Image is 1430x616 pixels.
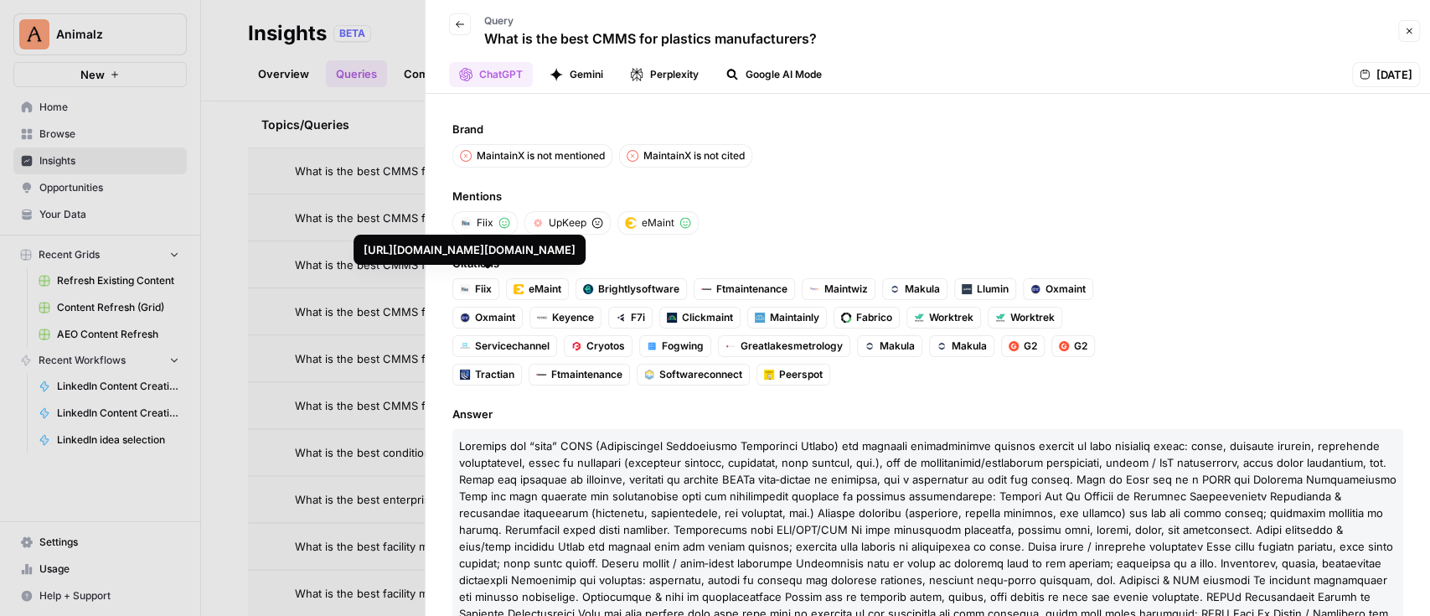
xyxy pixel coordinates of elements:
[715,62,832,87] button: Google AI Mode
[1010,310,1055,325] span: Worktrek
[642,215,674,230] span: eMaint
[583,284,593,294] img: fy6o8kzskc0h7y3trrdv6avgdyr0
[631,310,645,325] span: F7i
[718,335,850,357] a: Greatlakesmetrology
[659,307,741,329] a: Clickmaint
[659,367,742,382] span: Softwareconnect
[616,313,626,323] img: mrrlistlwpiv0cx4ja4jrad3fgp5
[954,278,1016,300] a: Llumin
[1059,341,1069,351] img: cz2hgpcst5i85hovncnyztx8v9w5
[532,217,544,229] img: j0n4nj9spordaxbxy3ruusrzow50
[529,282,561,297] span: eMaint
[477,148,605,163] p: MaintainX is not mentioned
[477,215,493,230] span: Fiix
[647,341,657,351] img: 1ck5bxme71xzl6i40pf99hswoyxb
[741,339,843,354] span: Greatlakesmetrology
[857,335,922,357] a: Makula
[644,370,654,380] img: 8iivwwv24ids1do3ahdz5lpbiwnf
[995,313,1005,323] img: 3fchhidpjo5a6duuioyjml9he2yu
[914,313,924,323] img: 3fchhidpjo5a6duuioyjml9he2yu
[449,62,533,87] button: ChatGPT
[529,307,601,329] a: Keyence
[662,339,704,354] span: Fogwing
[865,341,875,351] img: celpd77yg8gq99c5slixc68udimy
[643,148,745,163] p: MaintainX is not cited
[770,310,819,325] span: Maintainly
[475,282,492,297] span: Fiix
[475,367,514,382] span: Tractian
[802,278,875,300] a: Maintwiz
[620,62,709,87] button: Perplexity
[639,335,711,357] a: Fogwing
[536,370,546,380] img: 4usrzvkhcxyjcuyhjugu23asaqzo
[598,282,679,297] span: Brightlysoftware
[929,310,973,325] span: Worktrek
[977,282,1009,297] span: Llumin
[571,341,581,351] img: oi1ukyh5axdlqlz8m3lyw3e9dtmt
[586,339,625,354] span: Cryotos
[755,313,765,323] img: fycyobwo2jleklwqfznqs67e6e9b
[1051,335,1095,357] a: G2
[484,28,817,49] p: What is the best CMMS for plastics manufacturers?
[637,364,750,386] a: Softwareconnect
[937,341,947,351] img: celpd77yg8gq99c5slixc68udimy
[834,307,900,329] a: Fabrico
[1045,282,1086,297] span: Oxmaint
[452,364,522,386] a: Tractian
[682,310,733,325] span: Clickmaint
[549,215,586,230] span: UpKeep
[460,284,470,294] img: 3inzxla7at1wjheoq6v3eh8659hl
[1376,66,1412,83] span: [DATE]
[452,307,523,329] a: Oxmaint
[841,313,851,323] img: rs6x1l55tvbayyakw5qhdfzjg4g2
[551,367,622,382] span: Ftmaintenance
[764,370,774,380] img: h4w98igtvxpl4h4pfssds74v2273
[1024,339,1037,354] span: G2
[905,282,940,297] span: Makula
[564,335,632,357] a: Cryotos
[952,339,987,354] span: Makula
[552,310,594,325] span: Keyence
[890,284,900,294] img: celpd77yg8gq99c5slixc68udimy
[506,278,569,300] a: eMaint
[1023,278,1093,300] a: Oxmaint
[694,278,795,300] a: Ftmaintenance
[452,335,557,357] a: Servicechannel
[1009,341,1019,351] img: cz2hgpcst5i85hovncnyztx8v9w5
[364,241,576,258] div: [URL][DOMAIN_NAME][DOMAIN_NAME]
[1001,335,1045,357] a: G2
[529,364,630,386] a: Ftmaintenance
[608,307,653,329] a: F7i
[484,13,817,28] p: Query
[725,341,736,351] img: m96qdc35q16v4kq47wnz2jlwotd5
[809,284,819,294] img: 07fdnko10a8jxgzrznmf97yexvnz
[537,313,547,323] img: ufgceqj3u2oj2z64nirpn5hdg9n7
[539,62,613,87] button: Gemini
[452,278,499,300] a: Fiix
[929,335,994,357] a: Makula
[716,282,787,297] span: Ftmaintenance
[460,341,470,351] img: pb9oxwz4xz5rw12ing5bmxyrs3bg
[667,313,677,323] img: dge0ihnnns9e2wq3u0g08yer0pey
[882,278,947,300] a: Makula
[452,255,1403,272] span: Citations
[475,310,515,325] span: Oxmaint
[856,310,892,325] span: Fabrico
[988,307,1062,329] a: Worktrek
[756,364,830,386] a: Peerspot
[452,121,1403,137] span: Brand
[1030,284,1040,294] img: hj5w3uv5d5dxxo22mgmiqr2acliw
[779,367,823,382] span: Peerspot
[625,217,637,229] img: vp90dy29337938vekp01ueniiakj
[962,284,972,294] img: y7c7zz2wi83is5pymx2zvq5e7vkq
[576,278,687,300] a: Brightlysoftware
[701,284,711,294] img: 4usrzvkhcxyjcuyhjugu23asaqzo
[460,217,472,229] img: 3inzxla7at1wjheoq6v3eh8659hl
[460,370,470,380] img: od98wg76o8jmzvjlnjaxcb5dltvl
[747,307,827,329] a: Maintainly
[1074,339,1087,354] span: G2
[452,188,1403,204] span: Mentions
[880,339,915,354] span: Makula
[514,284,524,294] img: vp90dy29337938vekp01ueniiakj
[824,282,868,297] span: Maintwiz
